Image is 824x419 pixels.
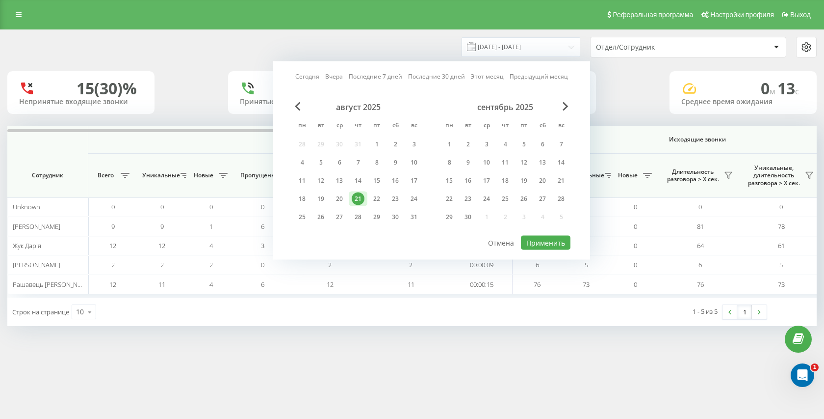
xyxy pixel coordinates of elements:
[370,156,383,169] div: 8
[442,119,457,134] abbr: понедельник
[462,211,474,223] div: 30
[533,173,552,188] div: сб 20 сент. 2025 г.
[349,155,367,170] div: чт 7 авг. 2025 г.
[555,138,567,151] div: 7
[408,174,420,187] div: 17
[370,193,383,205] div: 22
[555,193,567,205] div: 28
[596,43,713,52] div: Отдел/Сотрудник
[517,156,530,169] div: 12
[351,119,365,134] abbr: четверг
[459,137,477,152] div: вт 2 сент. 2025 г.
[440,192,459,206] div: пн 22 сент. 2025 г.
[160,260,164,269] span: 2
[462,193,474,205] div: 23
[370,174,383,187] div: 15
[533,137,552,152] div: сб 6 сент. 2025 г.
[770,86,777,97] span: м
[160,202,164,211] span: 0
[443,193,456,205] div: 22
[296,193,309,205] div: 18
[158,241,165,250] span: 12
[386,192,405,206] div: сб 23 авг. 2025 г.
[111,222,115,231] span: 9
[313,119,328,134] abbr: вторник
[585,260,588,269] span: 5
[496,137,515,152] div: чт 4 сент. 2025 г.
[521,236,570,250] button: Применить
[515,155,533,170] div: пт 12 сент. 2025 г.
[407,119,421,134] abbr: воскресенье
[778,280,785,289] span: 73
[408,138,420,151] div: 3
[451,275,513,294] td: 00:00:15
[12,307,69,316] span: Строк на странице
[693,307,718,316] div: 1 - 5 из 5
[498,119,513,134] abbr: четверг
[552,173,570,188] div: вс 21 сент. 2025 г.
[314,174,327,187] div: 12
[209,260,213,269] span: 2
[499,138,512,151] div: 4
[443,174,456,187] div: 15
[795,86,799,97] span: c
[555,174,567,187] div: 21
[293,155,311,170] div: пн 4 авг. 2025 г.
[314,193,327,205] div: 19
[405,210,423,224] div: вс 31 авг. 2025 г.
[583,280,590,289] span: 73
[737,305,752,319] a: 1
[536,138,549,151] div: 6
[634,280,637,289] span: 0
[405,137,423,152] div: вс 3 авг. 2025 г.
[114,136,487,143] span: Входящие звонки
[386,137,405,152] div: сб 2 авг. 2025 г.
[408,193,420,205] div: 24
[471,72,504,81] a: Этот месяц
[314,211,327,223] div: 26
[698,202,702,211] span: 0
[778,241,785,250] span: 61
[440,173,459,188] div: пн 15 сент. 2025 г.
[109,241,116,250] span: 12
[314,156,327,169] div: 5
[552,192,570,206] div: вс 28 сент. 2025 г.
[698,260,702,269] span: 6
[477,155,496,170] div: ср 10 сент. 2025 г.
[388,119,403,134] abbr: суббота
[477,137,496,152] div: ср 3 сент. 2025 г.
[352,193,364,205] div: 21
[440,155,459,170] div: пн 8 сент. 2025 г.
[533,155,552,170] div: сб 13 сент. 2025 г.
[76,307,84,317] div: 10
[111,260,115,269] span: 2
[295,119,309,134] abbr: понедельник
[555,156,567,169] div: 14
[761,78,777,99] span: 0
[440,102,570,112] div: сентябрь 2025
[77,79,137,98] div: 15 (30)%
[515,137,533,152] div: пт 5 сент. 2025 г.
[367,192,386,206] div: пт 22 авг. 2025 г.
[13,280,92,289] span: Рашавець [PERSON_NAME]
[389,211,402,223] div: 30
[496,192,515,206] div: чт 25 сент. 2025 г.
[311,173,330,188] div: вт 12 авг. 2025 г.
[352,211,364,223] div: 28
[566,171,602,179] span: Уникальные
[352,156,364,169] div: 7
[367,137,386,152] div: пт 1 авг. 2025 г.
[352,174,364,187] div: 14
[389,193,402,205] div: 23
[499,174,512,187] div: 18
[158,280,165,289] span: 11
[480,193,493,205] div: 24
[477,192,496,206] div: ср 24 сент. 2025 г.
[517,193,530,205] div: 26
[332,119,347,134] abbr: среда
[386,210,405,224] div: сб 30 авг. 2025 г.
[13,202,40,211] span: Unknown
[261,202,264,211] span: 0
[440,210,459,224] div: пн 29 сент. 2025 г.
[616,171,640,179] span: Новые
